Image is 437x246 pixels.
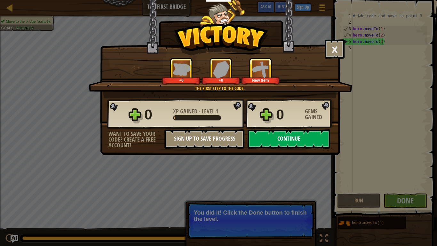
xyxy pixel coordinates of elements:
[119,85,321,92] div: The first step to the code.
[325,39,345,59] button: ×
[248,129,330,149] button: Continue
[108,131,164,148] div: Want to save your code? Create a free account!
[172,63,190,76] img: XP Gained
[242,78,279,83] div: New Item
[276,104,301,125] div: 0
[174,24,268,56] img: Victory
[216,107,218,115] span: 1
[173,107,199,115] span: XP Gained
[252,61,269,78] img: New Item
[305,109,334,120] div: Gems Gained
[213,61,229,78] img: Gems Gained
[164,129,244,149] button: Sign Up to Save Progress
[144,104,169,125] div: 0
[173,109,218,114] div: -
[203,78,239,83] div: +0
[163,78,199,83] div: +0
[201,107,216,115] span: Level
